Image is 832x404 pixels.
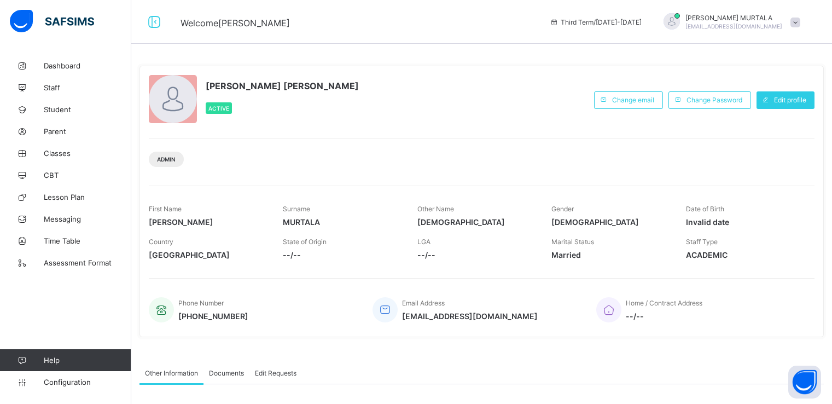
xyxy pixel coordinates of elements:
[551,250,669,259] span: Married
[209,369,244,377] span: Documents
[283,205,310,213] span: Surname
[149,217,266,227] span: [PERSON_NAME]
[417,205,454,213] span: Other Name
[178,299,224,307] span: Phone Number
[551,205,574,213] span: Gender
[208,105,229,112] span: Active
[283,217,400,227] span: MURTALA
[774,96,806,104] span: Edit profile
[44,215,131,223] span: Messaging
[788,366,821,399] button: Open asap
[417,217,535,227] span: [DEMOGRAPHIC_DATA]
[686,96,742,104] span: Change Password
[44,236,131,245] span: Time Table
[44,149,131,158] span: Classes
[402,311,538,321] span: [EMAIL_ADDRESS][DOMAIN_NAME]
[44,127,131,136] span: Parent
[255,369,296,377] span: Edit Requests
[686,217,804,227] span: Invalid date
[178,311,248,321] span: [PHONE_NUMBER]
[626,299,702,307] span: Home / Contract Address
[44,378,131,386] span: Configuration
[44,83,131,92] span: Staff
[417,238,430,246] span: LGA
[402,299,445,307] span: Email Address
[157,156,176,163] span: Admin
[551,217,669,227] span: [DEMOGRAPHIC_DATA]
[653,13,806,31] div: SULAYMANMURTALA
[686,250,804,259] span: ACADEMIC
[44,356,131,365] span: Help
[10,10,94,33] img: safsims
[149,238,173,246] span: Country
[44,61,131,70] span: Dashboard
[686,238,718,246] span: Staff Type
[44,193,131,201] span: Lesson Plan
[685,23,782,30] span: [EMAIL_ADDRESS][DOMAIN_NAME]
[149,205,182,213] span: First Name
[283,238,327,246] span: State of Origin
[44,105,131,114] span: Student
[44,258,131,267] span: Assessment Format
[181,18,290,28] span: Welcome [PERSON_NAME]
[417,250,535,259] span: --/--
[550,18,642,26] span: session/term information
[145,369,198,377] span: Other Information
[686,205,724,213] span: Date of Birth
[149,250,266,259] span: [GEOGRAPHIC_DATA]
[626,311,702,321] span: --/--
[206,80,359,91] span: [PERSON_NAME] [PERSON_NAME]
[685,14,782,22] span: [PERSON_NAME] MURTALA
[44,171,131,180] span: CBT
[551,238,594,246] span: Marital Status
[612,96,654,104] span: Change email
[283,250,400,259] span: --/--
